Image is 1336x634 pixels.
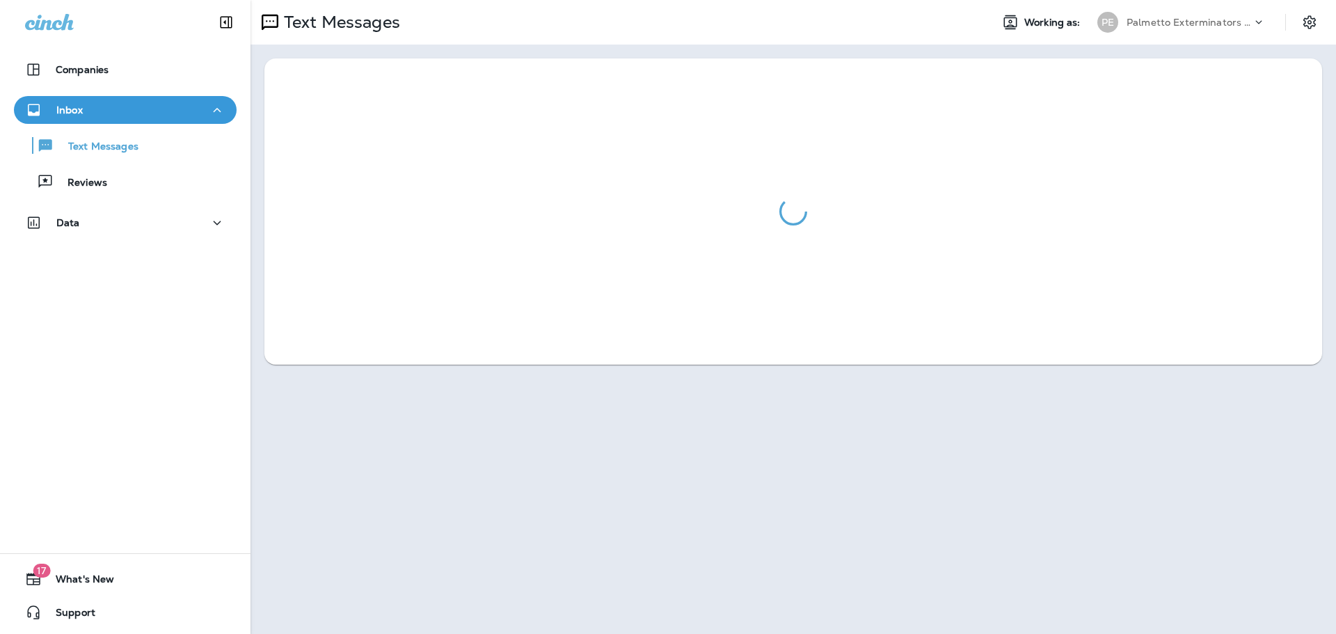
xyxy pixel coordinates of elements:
[207,8,246,36] button: Collapse Sidebar
[1097,12,1118,33] div: PE
[14,96,237,124] button: Inbox
[42,607,95,624] span: Support
[14,131,237,160] button: Text Messages
[14,209,237,237] button: Data
[278,12,400,33] p: Text Messages
[56,217,80,228] p: Data
[14,56,237,84] button: Companies
[56,104,83,116] p: Inbox
[14,565,237,593] button: 17What's New
[42,573,114,590] span: What's New
[54,141,138,154] p: Text Messages
[1297,10,1322,35] button: Settings
[14,167,237,196] button: Reviews
[1024,17,1083,29] span: Working as:
[14,599,237,626] button: Support
[1127,17,1252,28] p: Palmetto Exterminators LLC
[54,177,107,190] p: Reviews
[33,564,50,578] span: 17
[56,64,109,75] p: Companies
